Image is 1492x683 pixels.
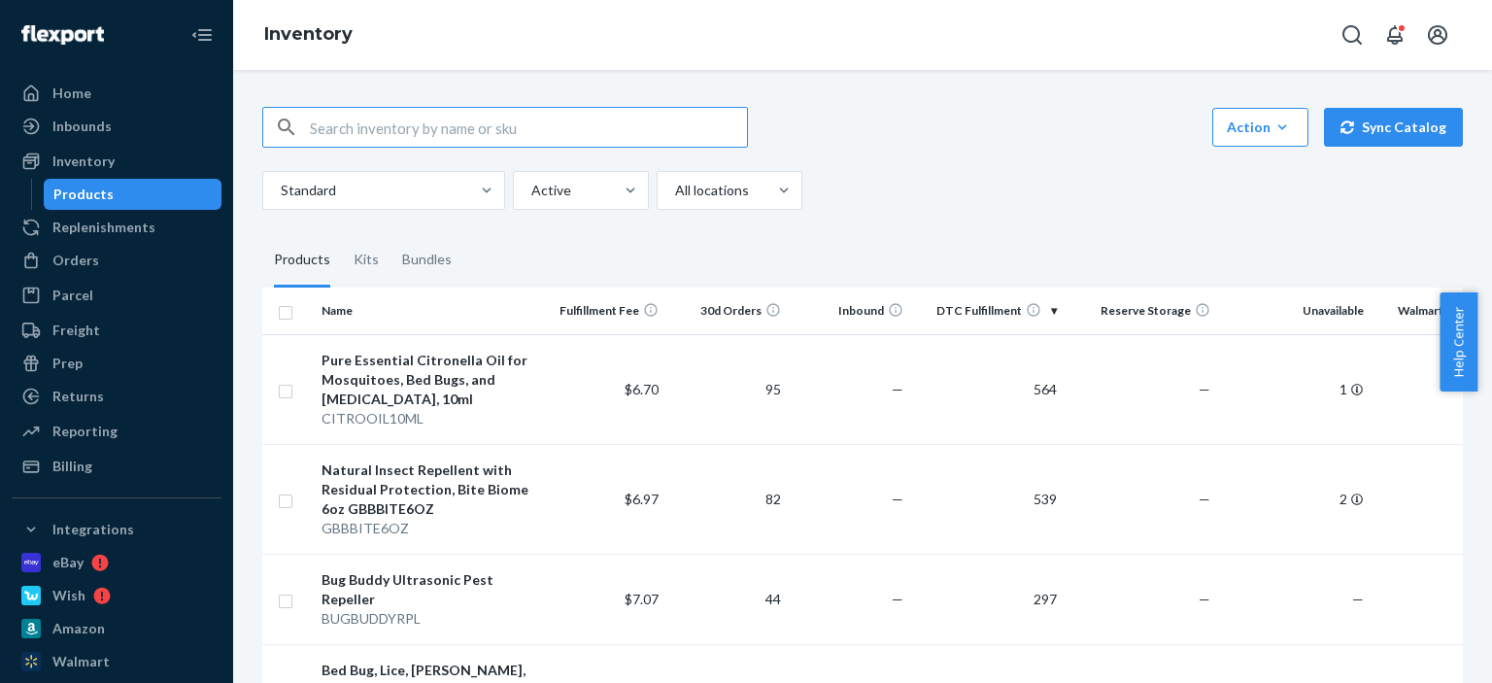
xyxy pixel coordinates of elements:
[322,609,536,629] div: BUGBUDDYRPL
[52,218,155,237] div: Replenishments
[52,553,84,572] div: eBay
[911,334,1065,444] td: 564
[1218,334,1372,444] td: 1
[314,288,544,334] th: Name
[52,520,134,539] div: Integrations
[543,288,665,334] th: Fulfillment Fee
[322,570,536,609] div: Bug Buddy Ultrasonic Pest Repeller
[52,652,110,671] div: Walmart
[322,519,536,538] div: GBBBITE6OZ
[1212,108,1308,147] button: Action
[52,152,115,171] div: Inventory
[625,491,659,507] span: $6.97
[183,16,221,54] button: Close Navigation
[1218,444,1372,554] td: 2
[1199,591,1210,607] span: —
[625,381,659,397] span: $6.70
[249,7,368,63] ol: breadcrumbs
[274,233,330,288] div: Products
[666,334,789,444] td: 95
[322,409,536,428] div: CITROOIL10ML
[892,591,903,607] span: —
[52,321,100,340] div: Freight
[44,179,222,210] a: Products
[52,354,83,373] div: Prep
[322,351,536,409] div: Pure Essential Citronella Oil for Mosquitoes, Bed Bugs, and [MEDICAL_DATA], 10ml
[1199,491,1210,507] span: —
[673,181,675,200] input: All locations
[52,84,91,103] div: Home
[12,212,221,243] a: Replenishments
[52,251,99,270] div: Orders
[529,181,531,200] input: Active
[789,288,911,334] th: Inbound
[1418,16,1457,54] button: Open account menu
[1369,625,1473,673] iframe: Opens a widget where you can chat to one of our agents
[666,288,789,334] th: 30d Orders
[12,348,221,379] a: Prep
[625,591,659,607] span: $7.07
[12,146,221,177] a: Inventory
[264,23,353,45] a: Inventory
[12,416,221,447] a: Reporting
[666,444,789,554] td: 82
[12,381,221,412] a: Returns
[53,185,114,204] div: Products
[52,619,105,638] div: Amazon
[12,547,221,578] a: eBay
[1352,591,1364,607] span: —
[12,646,221,677] a: Walmart
[892,491,903,507] span: —
[52,586,85,605] div: Wish
[12,245,221,276] a: Orders
[1227,118,1294,137] div: Action
[52,286,93,305] div: Parcel
[279,181,281,200] input: Standard
[12,580,221,611] a: Wish
[911,554,1065,644] td: 297
[310,108,747,147] input: Search inventory by name or sku
[12,613,221,644] a: Amazon
[12,78,221,109] a: Home
[402,233,452,288] div: Bundles
[12,514,221,545] button: Integrations
[52,387,104,406] div: Returns
[52,457,92,476] div: Billing
[12,111,221,142] a: Inbounds
[1199,381,1210,397] span: —
[12,451,221,482] a: Billing
[1324,108,1463,147] button: Sync Catalog
[12,280,221,311] a: Parcel
[911,444,1065,554] td: 539
[1375,16,1414,54] button: Open notifications
[52,422,118,441] div: Reporting
[322,461,536,519] div: Natural Insect Repellent with Residual Protection, Bite Biome 6oz GBBBITE6OZ
[1440,292,1477,392] button: Help Center
[892,381,903,397] span: —
[1218,288,1372,334] th: Unavailable
[354,233,379,288] div: Kits
[52,117,112,136] div: Inbounds
[666,554,789,644] td: 44
[21,25,104,45] img: Flexport logo
[911,288,1065,334] th: DTC Fulfillment
[1333,16,1372,54] button: Open Search Box
[12,315,221,346] a: Freight
[1065,288,1218,334] th: Reserve Storage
